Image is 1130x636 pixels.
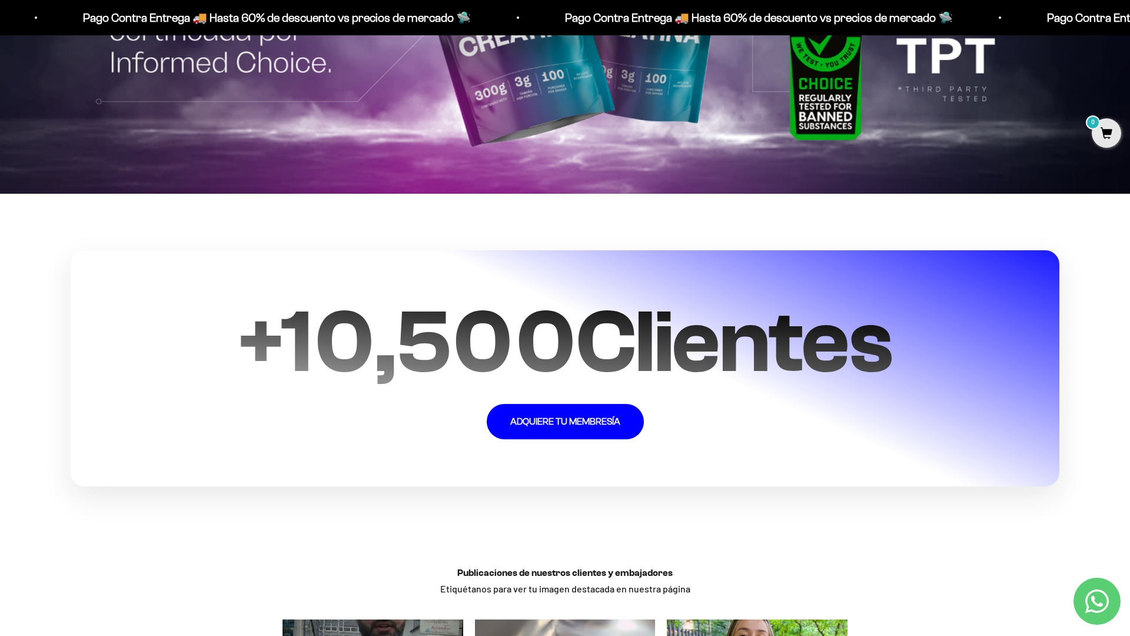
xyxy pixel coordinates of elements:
[238,291,892,392] span: + Clientes
[271,555,859,608] div: Etiquétanos para ver tu imagen destacada en nuestra página
[487,404,644,439] a: ADQUIERE TU MEMBRESÍA
[1086,115,1100,130] mark: 0
[282,567,847,579] h3: Publicaciones de nuestros clientes y embajadores
[72,8,460,27] p: Pago Contra Entrega 🚚 Hasta 60% de descuento vs precios de mercado 🛸
[280,291,576,392] span: 10,500
[554,8,942,27] p: Pago Contra Entrega 🚚 Hasta 60% de descuento vs precios de mercado 🛸
[1092,128,1121,141] a: 0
